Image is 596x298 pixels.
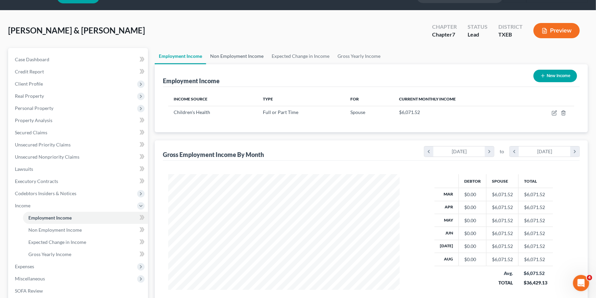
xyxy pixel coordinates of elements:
span: Gross Yearly Income [28,251,71,257]
span: Case Dashboard [15,56,49,62]
th: May [434,214,459,227]
span: Executory Contracts [15,178,58,184]
div: [DATE] [519,146,571,157]
a: Executory Contracts [9,175,148,187]
th: Mar [434,188,459,201]
div: $0.00 [464,191,481,198]
a: Gross Yearly Income [23,248,148,260]
a: Gross Yearly Income [333,48,384,64]
a: Credit Report [9,66,148,78]
th: [DATE] [434,240,459,253]
div: $6,071.52 [492,217,513,224]
span: to [500,148,504,155]
div: Avg. [492,270,513,277]
span: Client Profile [15,81,43,87]
div: $0.00 [464,230,481,237]
span: Employment Income [28,215,72,221]
span: Income [15,203,30,208]
div: Employment Income [163,77,220,85]
span: SOFA Review [15,288,43,294]
div: District [498,23,523,31]
span: $6,071.52 [399,109,420,115]
a: Unsecured Priority Claims [9,139,148,151]
span: Children's Health [174,109,210,115]
span: Income Source [174,96,207,101]
td: $6,071.52 [519,240,553,253]
th: Total [519,174,553,188]
i: chevron_left [510,146,519,157]
div: Chapter [432,23,457,31]
a: Case Dashboard [9,53,148,66]
th: Jun [434,227,459,240]
a: Employment Income [23,212,148,224]
div: $0.00 [464,217,481,224]
div: Status [468,23,488,31]
th: Apr [434,201,459,214]
span: Unsecured Nonpriority Claims [15,154,79,160]
th: Debtor [459,174,487,188]
a: Non Employment Income [206,48,268,64]
button: New Income [533,70,577,82]
span: Property Analysis [15,117,52,123]
a: Unsecured Nonpriority Claims [9,151,148,163]
th: Aug [434,253,459,266]
span: Real Property [15,93,44,99]
div: $6,071.52 [492,256,513,263]
div: Gross Employment Income By Month [163,151,264,159]
div: $0.00 [464,256,481,263]
div: $6,071.52 [524,270,548,277]
span: For [350,96,359,101]
span: Miscellaneous [15,276,45,281]
td: $6,071.52 [519,201,553,214]
a: Secured Claims [9,127,148,139]
span: Unsecured Priority Claims [15,142,71,147]
div: $6,071.52 [492,191,513,198]
span: 4 [587,275,592,280]
span: Non Employment Income [28,227,82,233]
span: [PERSON_NAME] & [PERSON_NAME] [8,25,145,35]
div: Chapter [432,31,457,39]
div: $6,071.52 [492,243,513,250]
div: TOTAL [492,279,513,286]
span: Credit Report [15,69,44,74]
span: Type [263,96,273,101]
div: [DATE] [433,146,485,157]
span: Current Monthly Income [399,96,456,101]
td: $6,071.52 [519,227,553,240]
span: Secured Claims [15,130,47,135]
span: Spouse [350,109,365,115]
i: chevron_right [570,146,579,157]
div: $36,429.13 [524,279,548,286]
div: TXEB [498,31,523,39]
td: $6,071.52 [519,188,553,201]
div: $0.00 [464,204,481,211]
a: SOFA Review [9,285,148,297]
span: Full or Part Time [263,109,299,115]
td: $6,071.52 [519,214,553,227]
div: $6,071.52 [492,204,513,211]
div: $6,071.52 [492,230,513,237]
th: Spouse [487,174,519,188]
div: Lead [468,31,488,39]
iframe: Intercom live chat [573,275,589,291]
div: $0.00 [464,243,481,250]
i: chevron_right [485,146,494,157]
td: $6,071.52 [519,253,553,266]
span: 7 [452,31,455,38]
span: Expenses [15,263,34,269]
a: Non Employment Income [23,224,148,236]
a: Lawsuits [9,163,148,175]
span: Expected Change in Income [28,239,86,245]
button: Preview [533,23,580,38]
a: Employment Income [155,48,206,64]
span: Personal Property [15,105,53,111]
a: Property Analysis [9,114,148,127]
span: Lawsuits [15,166,33,172]
a: Expected Change in Income [268,48,333,64]
span: Codebtors Insiders & Notices [15,190,76,196]
i: chevron_left [424,146,433,157]
a: Expected Change in Income [23,236,148,248]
